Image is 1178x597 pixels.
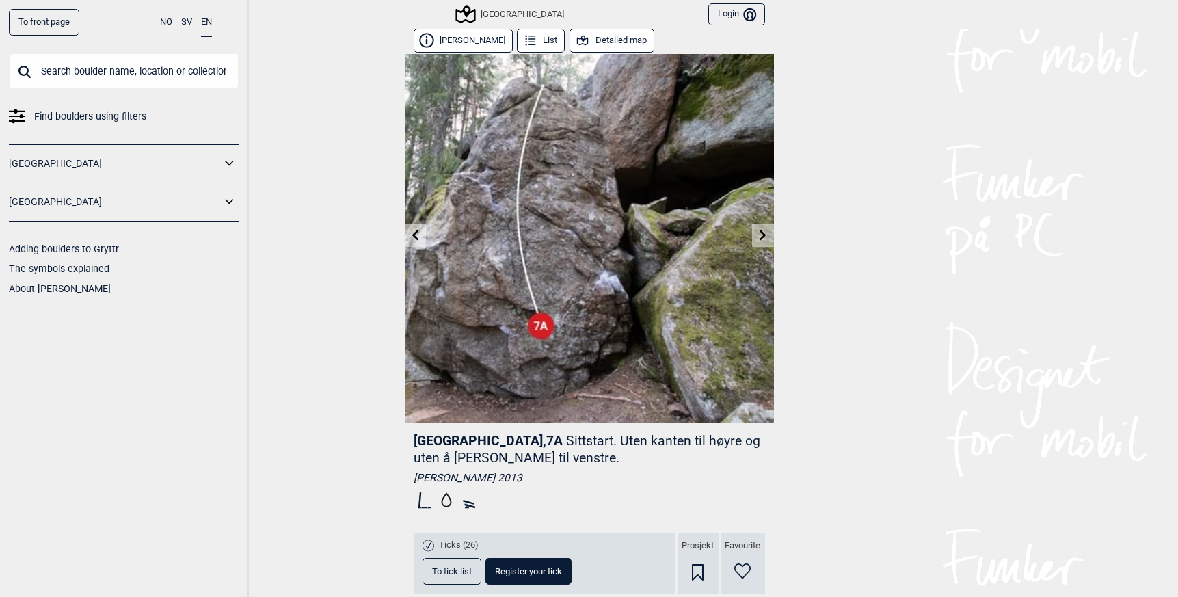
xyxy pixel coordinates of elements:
[570,29,654,53] button: Detailed map
[708,3,764,26] button: Login
[9,154,221,174] a: [GEOGRAPHIC_DATA]
[414,29,513,53] button: [PERSON_NAME]
[9,107,239,127] a: Find boulders using filters
[414,471,765,485] div: [PERSON_NAME] 2013
[9,243,119,254] a: Adding boulders to Gryttr
[414,433,760,466] p: Sittstart. Uten kanten til høyre og uten å [PERSON_NAME] til venstre.
[160,9,172,36] button: NO
[423,558,481,585] button: To tick list
[439,540,479,551] span: Ticks (26)
[517,29,565,53] button: List
[414,433,563,449] span: [GEOGRAPHIC_DATA] , 7A
[432,567,472,576] span: To tick list
[725,540,760,552] span: Favourite
[405,54,774,423] img: Islas Canarias 200413
[495,567,562,576] span: Register your tick
[9,9,79,36] a: To front page
[9,283,111,294] a: About [PERSON_NAME]
[457,6,564,23] div: [GEOGRAPHIC_DATA]
[34,107,146,127] span: Find boulders using filters
[485,558,572,585] button: Register your tick
[9,192,221,212] a: [GEOGRAPHIC_DATA]
[181,9,192,36] button: SV
[9,263,109,274] a: The symbols explained
[9,53,239,89] input: Search boulder name, location or collection
[678,533,719,594] div: Prosjekt
[201,9,212,37] button: EN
